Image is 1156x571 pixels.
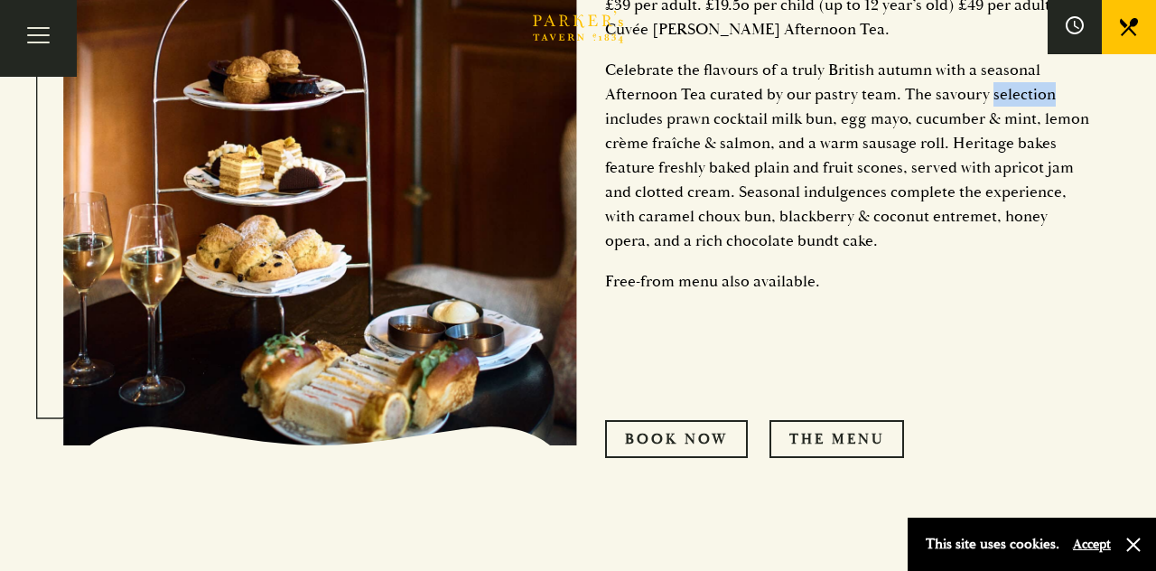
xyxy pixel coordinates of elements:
button: Accept [1073,536,1111,553]
p: This site uses cookies. [926,531,1059,557]
button: Close and accept [1124,536,1142,554]
a: THE MENU [769,420,904,458]
p: Celebrate the flavours of a truly British autumn with a seasonal Afternoon Tea curated by our pas... [605,58,1093,253]
p: Free-from menu also available. [605,269,1093,294]
a: Book now [605,420,748,458]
